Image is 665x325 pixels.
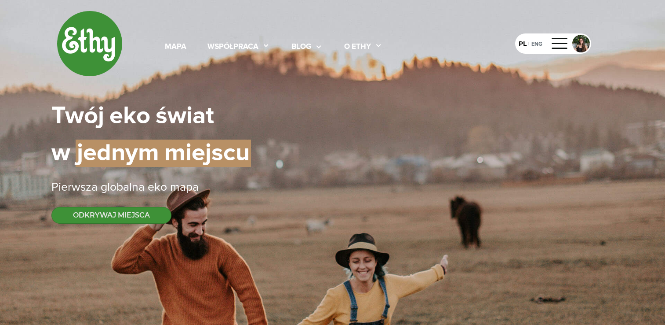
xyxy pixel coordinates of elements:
[51,104,104,129] span: Twój
[531,39,542,48] div: ENG
[291,41,311,53] div: blog
[51,141,70,166] span: w
[109,104,150,129] span: eko
[76,140,159,167] span: jednym
[165,41,186,53] div: mapa
[519,39,527,48] div: PL
[104,104,109,129] span: |
[207,41,258,53] div: współpraca
[527,40,531,48] div: |
[156,104,214,129] span: świat
[57,11,123,77] img: ethy-logo
[70,141,76,166] span: |
[344,41,371,53] div: O ethy
[164,140,251,167] span: miejscu
[159,140,164,167] span: |
[51,207,171,224] button: ODKRYWAJ MIEJSCA
[150,104,156,129] span: |
[51,179,614,196] div: Pierwsza globalna eko mapa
